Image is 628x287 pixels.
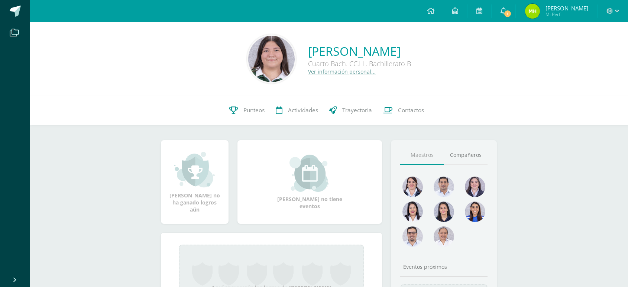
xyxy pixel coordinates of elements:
[288,106,318,114] span: Actividades
[504,10,512,18] span: 1
[272,155,347,210] div: [PERSON_NAME] no tiene eventos
[308,59,411,68] div: Cuarto Bach. CC.LL. Bachillerato B
[243,106,265,114] span: Punteos
[248,36,295,82] img: 9fbfe1e2871df12dc7015761f04cdb80.png
[224,96,270,125] a: Punteos
[546,11,588,17] span: Mi Perfil
[434,177,454,197] img: 9a0812c6f881ddad7942b4244ed4a083.png
[324,96,378,125] a: Trayectoria
[465,201,485,222] img: a5c04a697988ad129bdf05b8f922df21.png
[308,43,411,59] a: [PERSON_NAME]
[270,96,324,125] a: Actividades
[308,68,376,75] a: Ver información personal...
[400,263,488,270] div: Eventos próximos
[398,106,424,114] span: Contactos
[546,4,588,12] span: [PERSON_NAME]
[342,106,372,114] span: Trayectoria
[289,155,330,192] img: event_small.png
[400,146,444,165] a: Maestros
[434,226,454,247] img: d869f4b24ccbd30dc0e31b0593f8f022.png
[378,96,430,125] a: Contactos
[174,151,215,188] img: achievement_small.png
[525,4,540,19] img: 8cfee9302e94c67f695fad48b611364c.png
[168,151,221,213] div: [PERSON_NAME] no ha ganado logros aún
[434,201,454,222] img: 6bc5668d4199ea03c0854e21131151f7.png
[402,177,423,197] img: 5b1461e84b32f3e9a12355c7ee942746.png
[402,201,423,222] img: 0580b9beee8b50b4e2a2441e05bb36d6.png
[444,146,488,165] a: Compañeros
[402,226,423,247] img: c717c6dd901b269d3ae6ea341d867eaf.png
[465,177,485,197] img: c3579e79d07ed16708d7cededde04bff.png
